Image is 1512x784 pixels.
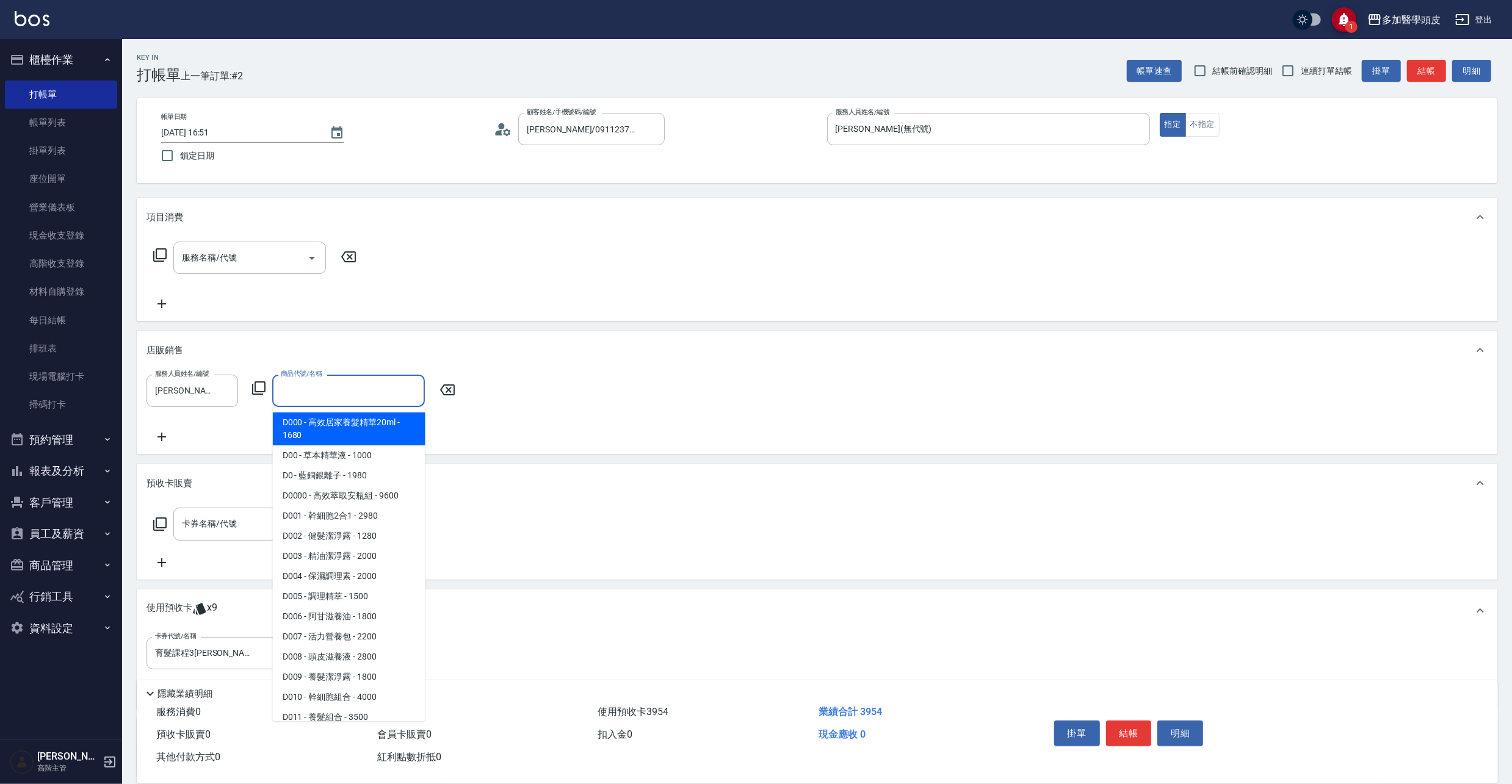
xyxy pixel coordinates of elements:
button: 櫃檯作業 [5,44,117,76]
span: D0000 - 高效萃取安瓶組 - 9600 [273,486,425,506]
span: x9 [207,602,217,620]
button: 結帳 [1407,60,1446,82]
button: 客戶管理 [5,487,117,519]
span: 連續打單結帳 [1301,65,1352,77]
span: D005 - 調理精萃 - 1500 [273,586,425,606]
button: 結帳 [1106,721,1152,746]
img: Person [10,750,34,774]
a: 現金收支登錄 [5,221,117,250]
span: 會員卡販賣 0 [377,728,432,740]
img: Logo [15,11,49,26]
button: 登出 [1450,9,1497,31]
label: 商品代號/名稱 [281,369,322,378]
a: 掛單列表 [5,137,117,165]
span: D001 - 幹細胞2合1 - 2980 [273,506,425,526]
span: D000 - 高效居家養髮精華20ml - 1680 [273,412,425,445]
label: 服務人員姓名/編號 [836,107,889,117]
button: 掛單 [1054,721,1100,746]
button: 商品管理 [5,550,117,581]
div: 預收卡販賣 [137,464,1497,503]
span: D002 - 健髮潔淨露 - 1280 [273,526,425,546]
p: 店販銷售 [146,344,183,357]
span: D004 - 保濕調理素 - 2000 [273,566,425,586]
span: D003 - 精油潔淨露 - 2000 [273,546,425,566]
button: 預約管理 [5,424,117,456]
button: 明細 [1157,721,1203,746]
h3: 打帳單 [137,67,181,84]
h5: [PERSON_NAME] [37,750,99,763]
label: 卡券代號/名稱 [155,631,196,641]
a: 現場電腦打卡 [5,362,117,390]
button: 報表及分析 [5,455,117,487]
button: 明細 [1452,60,1491,82]
p: 項目消費 [146,211,183,224]
span: D0 - 藍銅銀離子 - 1980 [273,466,425,486]
button: 多加醫學頭皮 [1362,7,1445,32]
p: 預收卡販賣 [146,477,192,490]
span: D008 - 頭皮滋養液 - 2800 [273,647,425,667]
label: 顧客姓名/手機號碼/編號 [527,107,596,117]
button: 指定 [1160,113,1186,137]
span: D010 - 幹細胞組合 - 4000 [273,687,425,707]
a: 營業儀表板 [5,193,117,221]
button: 不指定 [1185,113,1220,137]
input: YYYY/MM/DD hh:mm [161,123,317,143]
a: 材料自購登錄 [5,278,117,306]
div: 店販銷售 [137,331,1497,370]
span: 結帳前確認明細 [1213,65,1273,77]
button: 員工及薪資 [5,518,117,550]
a: 排班表 [5,334,117,362]
button: 資料設定 [5,613,117,644]
span: D011 - 養髮組合 - 3500 [273,707,425,727]
div: 多加醫學頭皮 [1382,12,1441,27]
button: 掛單 [1362,60,1401,82]
h2: Key In [137,54,181,62]
span: 上一筆訂單:#2 [181,68,244,84]
button: save [1332,7,1356,32]
span: D007 - 活力營養包 - 2200 [273,627,425,647]
a: 每日結帳 [5,306,117,334]
span: 預收卡販賣 0 [156,728,211,740]
span: 使用預收卡 3954 [598,706,668,717]
div: 使用預收卡x9 [137,589,1497,632]
button: Choose date, selected date is 2025-10-11 [322,118,352,148]
span: D009 - 養髮潔淨露 - 1800 [273,667,425,687]
span: D006 - 阿甘滋養油 - 1800 [273,606,425,627]
span: 鎖定日期 [180,149,214,162]
p: 隱藏業績明細 [157,688,212,700]
span: 業績合計 3954 [819,706,882,717]
span: D00 - 草本精華液 - 1000 [273,445,425,466]
span: 現金應收 0 [819,728,866,740]
a: 帳單列表 [5,109,117,137]
span: 服務消費 0 [156,706,201,717]
button: Open [302,248,322,268]
span: 紅利點數折抵 0 [377,751,441,763]
label: 服務人員姓名/編號 [155,369,209,378]
div: 項目消費 [137,198,1497,237]
a: 座位開單 [5,165,117,193]
p: 高階主管 [37,763,99,774]
span: 其他付款方式 0 [156,751,220,763]
p: 使用預收卡 [146,602,192,620]
a: 高階收支登錄 [5,250,117,278]
span: 1 [1345,21,1358,33]
button: 行銷工具 [5,581,117,613]
span: 扣入金 0 [598,728,632,740]
button: 帳單速查 [1127,60,1182,82]
label: 帳單日期 [161,112,187,121]
a: 掃碼打卡 [5,390,117,419]
a: 打帳單 [5,81,117,109]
